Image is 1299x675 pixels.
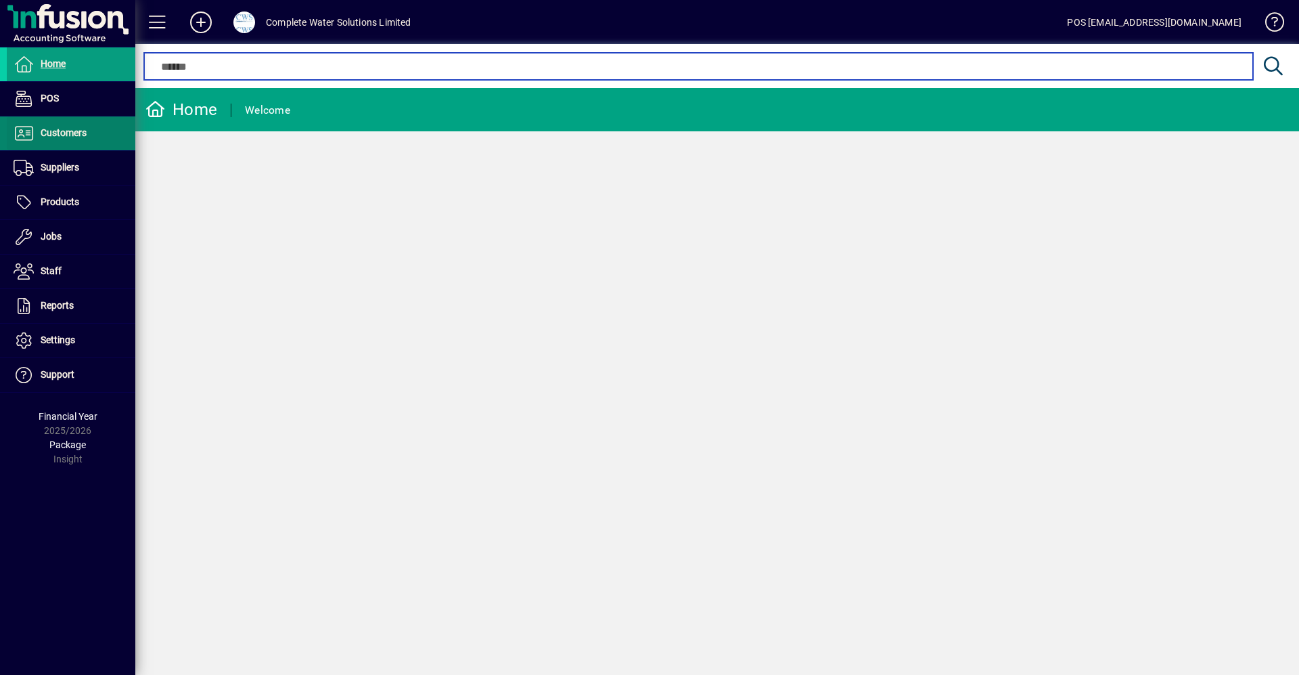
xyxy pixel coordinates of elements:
a: Knowledge Base [1255,3,1282,47]
a: Staff [7,255,135,288]
a: POS [7,82,135,116]
span: Home [41,58,66,69]
span: Financial Year [39,411,97,422]
a: Jobs [7,220,135,254]
span: Products [41,196,79,207]
span: Package [49,439,86,450]
a: Customers [7,116,135,150]
span: Staff [41,265,62,276]
span: Suppliers [41,162,79,173]
div: Welcome [245,100,290,121]
div: Home [145,99,217,121]
div: POS [EMAIL_ADDRESS][DOMAIN_NAME] [1067,12,1241,33]
span: Settings [41,334,75,345]
span: POS [41,93,59,104]
span: Jobs [41,231,62,242]
a: Settings [7,324,135,357]
a: Support [7,358,135,392]
a: Reports [7,289,135,323]
span: Customers [41,127,87,138]
a: Suppliers [7,151,135,185]
a: Products [7,186,135,219]
div: Complete Water Solutions Limited [266,12,411,33]
span: Support [41,369,74,380]
span: Reports [41,300,74,311]
button: Add [179,10,223,35]
button: Profile [223,10,266,35]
